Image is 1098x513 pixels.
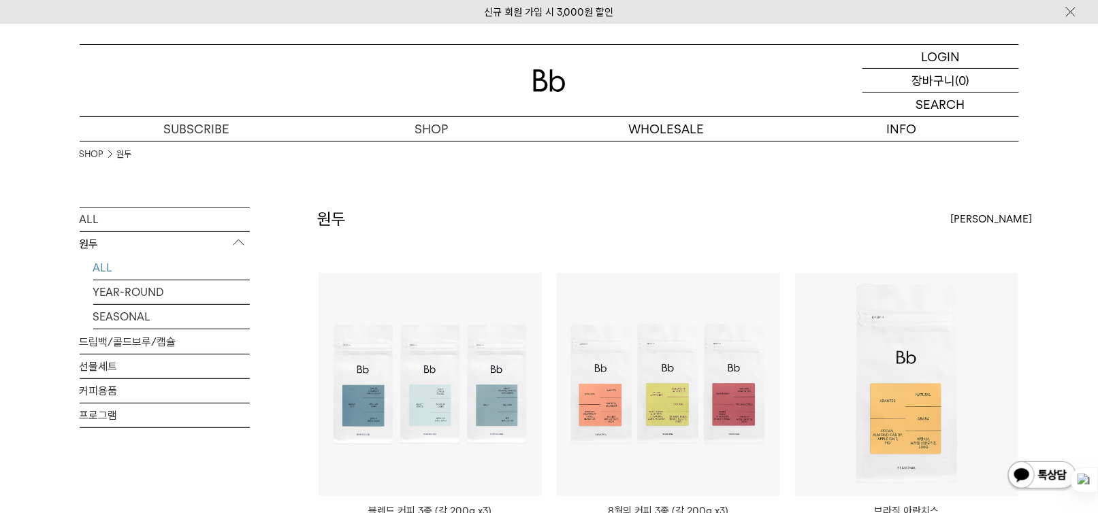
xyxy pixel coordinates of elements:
[1007,460,1078,493] img: 카카오톡 채널 1:1 채팅 버튼
[557,273,780,496] img: 8월의 커피 3종 (각 200g x3)
[784,117,1019,141] p: INFO
[795,273,1018,496] img: 브라질 아란치스
[318,208,346,231] h2: 원두
[80,117,314,141] a: SUBSCRIBE
[117,148,132,161] a: 원두
[319,273,542,496] img: 블렌드 커피 3종 (각 200g x3)
[921,45,960,68] p: LOGIN
[80,148,103,161] a: SHOP
[314,117,549,141] a: SHOP
[549,117,784,141] p: WHOLESALE
[80,354,250,378] a: 선물세트
[80,403,250,427] a: 프로그램
[862,45,1019,69] a: LOGIN
[80,379,250,403] a: 커피용품
[916,93,965,116] p: SEARCH
[951,211,1033,227] span: [PERSON_NAME]
[93,280,250,304] a: YEAR-ROUND
[93,256,250,280] a: ALL
[80,330,250,354] a: 드립백/콜드브루/캡슐
[80,232,250,256] p: 원두
[955,69,969,92] p: (0)
[911,69,955,92] p: 장바구니
[533,69,566,92] img: 로고
[862,69,1019,93] a: 장바구니 (0)
[80,208,250,231] a: ALL
[485,6,614,18] a: 신규 회원 가입 시 3,000원 할인
[93,305,250,329] a: SEASONAL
